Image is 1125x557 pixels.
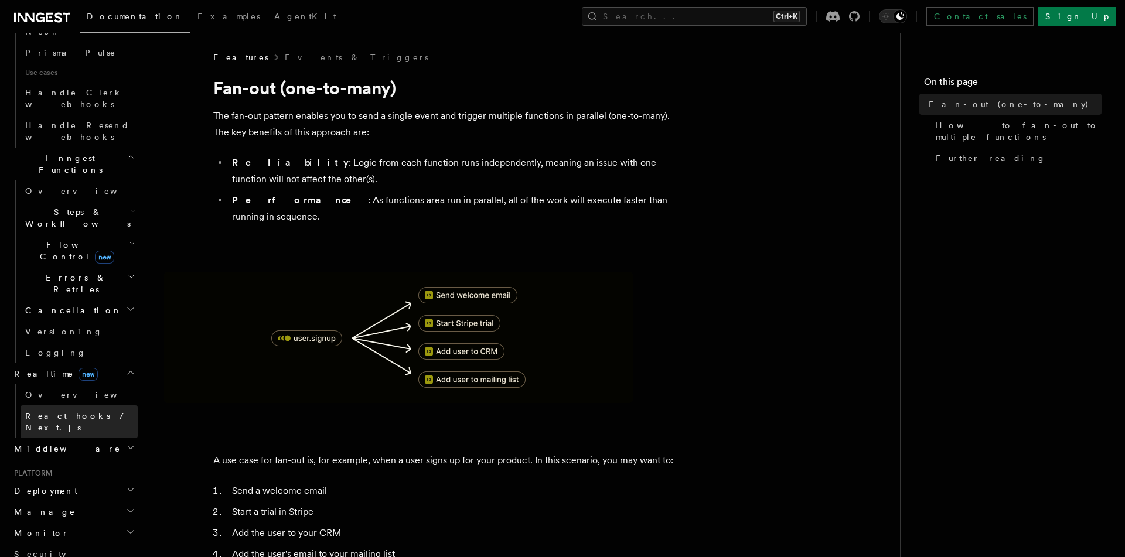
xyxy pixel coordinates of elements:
span: Handle Resend webhooks [25,121,129,142]
p: The fan-out pattern enables you to send a single event and trigger multiple functions in parallel... [213,108,682,141]
span: Inngest Functions [9,152,127,176]
button: Realtimenew [9,363,138,384]
a: Fan-out (one-to-many) [924,94,1102,115]
span: Examples [197,12,260,21]
div: Realtimenew [9,384,138,438]
span: Prisma Pulse [25,48,116,57]
span: Flow Control [21,239,129,262]
a: Overview [21,180,138,201]
a: Events & Triggers [285,52,428,63]
span: new [79,368,98,381]
a: Examples [190,4,267,32]
li: : Logic from each function runs independently, meaning an issue with one function will not affect... [229,155,682,187]
span: Logging [25,348,86,357]
a: Contact sales [926,7,1034,26]
span: Steps & Workflows [21,206,131,230]
a: Versioning [21,321,138,342]
span: new [95,251,114,264]
button: Manage [9,501,138,522]
span: Versioning [25,327,103,336]
a: Prisma Pulse [21,42,138,63]
li: Add the user to your CRM [229,525,682,541]
button: Errors & Retries [21,267,138,300]
h1: Fan-out (one-to-many) [213,77,682,98]
kbd: Ctrl+K [773,11,800,22]
a: Overview [21,384,138,405]
span: Overview [25,390,146,399]
li: Send a welcome email [229,483,682,499]
span: Documentation [87,12,183,21]
span: Use cases [21,63,138,82]
span: React hooks / Next.js [25,411,129,432]
a: Handle Clerk webhooks [21,82,138,115]
a: React hooks / Next.js [21,405,138,438]
a: Sign Up [1038,7,1116,26]
span: Deployment [9,485,77,497]
span: Further reading [936,152,1046,164]
span: Features [213,52,268,63]
span: How to fan-out to multiple functions [936,119,1102,143]
a: AgentKit [267,4,343,32]
a: Handle Resend webhooks [21,115,138,148]
a: Further reading [931,148,1102,169]
li: : As functions area run in parallel, all of the work will execute faster than running in sequence. [229,192,682,225]
div: Inngest Functions [9,180,138,363]
span: Monitor [9,527,69,539]
strong: Performance [232,194,368,206]
button: Middleware [9,438,138,459]
strong: Reliability [232,157,349,168]
a: Logging [21,342,138,363]
span: Fan-out (one-to-many) [929,98,1089,110]
span: Cancellation [21,305,122,316]
button: Inngest Functions [9,148,138,180]
a: How to fan-out to multiple functions [931,115,1102,148]
span: Manage [9,506,76,518]
button: Cancellation [21,300,138,321]
li: Start a trial in Stripe [229,504,682,520]
p: A use case for fan-out is, for example, when a user signs up for your product. In this scenario, ... [213,452,682,469]
span: Platform [9,469,53,478]
span: Handle Clerk webhooks [25,88,123,109]
button: Toggle dark mode [879,9,907,23]
span: Realtime [9,368,98,380]
button: Flow Controlnew [21,234,138,267]
span: AgentKit [274,12,336,21]
button: Monitor [9,522,138,544]
span: Overview [25,186,146,196]
button: Search...Ctrl+K [582,7,807,26]
span: Middleware [9,443,121,455]
button: Deployment [9,480,138,501]
button: Steps & Workflows [21,201,138,234]
img: A diagram showing how to fan-out to multiple functions [164,272,633,403]
span: Errors & Retries [21,272,127,295]
h4: On this page [924,75,1102,94]
a: Documentation [80,4,190,33]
